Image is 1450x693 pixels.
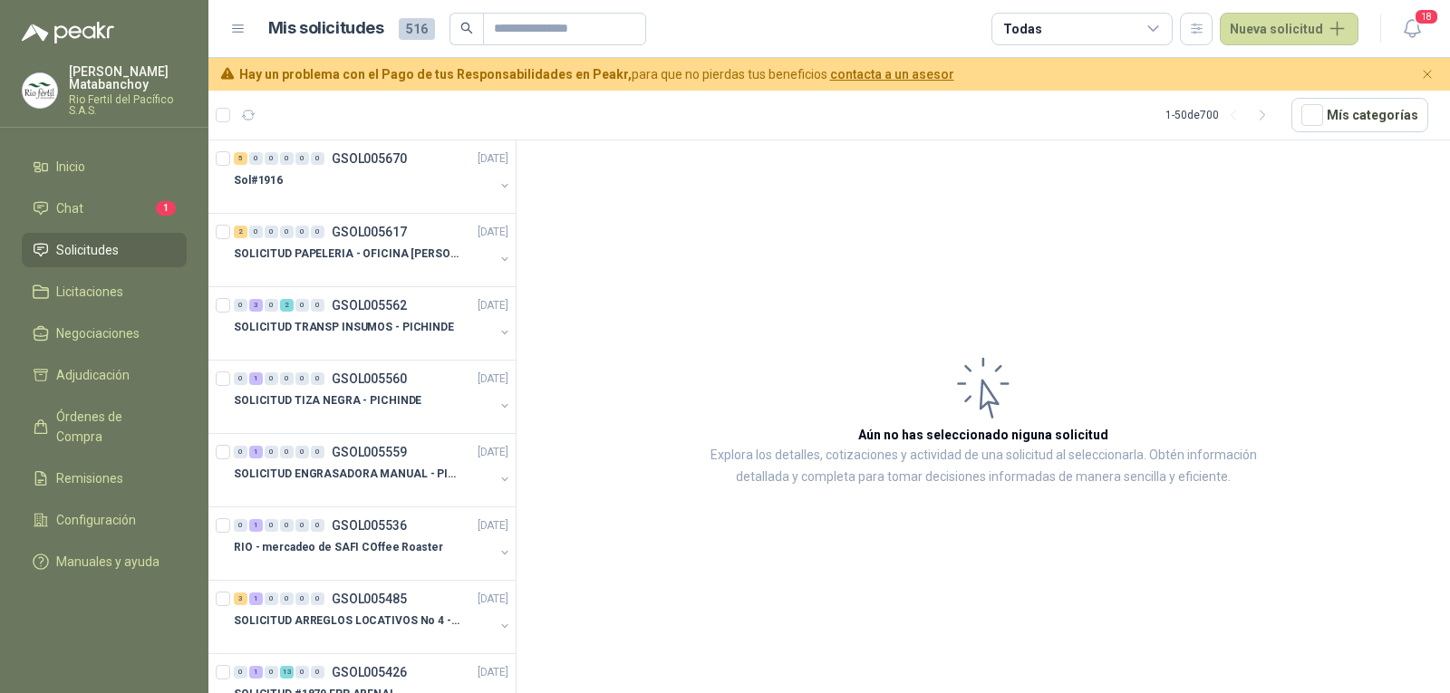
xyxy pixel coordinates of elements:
p: GSOL005536 [332,519,407,532]
div: 0 [295,446,309,458]
p: SOLICITUD ARREGLOS LOCATIVOS No 4 - PICHINDE [234,612,459,630]
button: Mís categorías [1291,98,1428,132]
div: 1 [249,446,263,458]
div: 1 - 50 de 700 [1165,101,1277,130]
a: Chat1 [22,191,187,226]
p: SOLICITUD TRANSP INSUMOS - PICHINDE [234,319,454,336]
div: Todas [1003,19,1041,39]
p: Sol#1916 [234,172,283,189]
div: 0 [295,592,309,605]
div: 0 [234,372,247,385]
p: SOLICITUD PAPELERIA - OFICINA [PERSON_NAME] [234,245,459,263]
button: 18 [1396,13,1428,45]
span: Inicio [56,157,85,177]
span: Remisiones [56,468,123,488]
div: 1 [249,372,263,385]
div: 0 [311,152,324,165]
a: contacta a un asesor [830,67,954,82]
a: Manuales y ayuda [22,544,187,579]
div: 0 [311,299,324,312]
div: 2 [280,299,294,312]
div: 0 [311,226,324,238]
div: 0 [265,519,278,532]
b: Hay un problema con el Pago de tus Responsabilidades en Peakr, [239,67,632,82]
p: SOLICITUD ENGRASADORA MANUAL - PICHINDE [234,466,459,483]
p: [DATE] [478,224,508,241]
div: 0 [234,446,247,458]
div: 0 [280,152,294,165]
p: [DATE] [478,444,508,461]
p: GSOL005670 [332,152,407,165]
div: 0 [265,666,278,679]
p: [DATE] [478,664,508,681]
div: 0 [295,372,309,385]
span: Solicitudes [56,240,119,260]
img: Logo peakr [22,22,114,43]
div: 13 [280,666,294,679]
div: 0 [249,152,263,165]
span: 1 [156,201,176,216]
p: GSOL005560 [332,372,407,385]
div: 0 [311,519,324,532]
div: 1 [249,666,263,679]
div: 0 [249,226,263,238]
div: 0 [280,592,294,605]
a: 0 1 0 0 0 0 GSOL005560[DATE] SOLICITUD TIZA NEGRA - PICHINDE [234,368,512,426]
span: 516 [399,18,435,40]
div: 5 [234,152,247,165]
p: GSOL005617 [332,226,407,238]
a: 2 0 0 0 0 0 GSOL005617[DATE] SOLICITUD PAPELERIA - OFICINA [PERSON_NAME] [234,221,512,279]
p: Explora los detalles, cotizaciones y actividad de una solicitud al seleccionarla. Obtén informaci... [698,445,1269,488]
span: Chat [56,198,83,218]
h1: Mis solicitudes [268,15,384,42]
p: [DATE] [478,297,508,314]
a: Inicio [22,149,187,184]
span: para que no pierdas tus beneficios [239,64,954,84]
span: Manuales y ayuda [56,552,159,572]
a: 0 1 0 0 0 0 GSOL005559[DATE] SOLICITUD ENGRASADORA MANUAL - PICHINDE [234,441,512,499]
p: [DATE] [478,591,508,608]
div: 0 [295,152,309,165]
div: 0 [295,299,309,312]
span: Negociaciones [56,323,140,343]
a: Órdenes de Compra [22,399,187,454]
div: 0 [295,226,309,238]
p: [PERSON_NAME] Matabanchoy [69,65,187,91]
p: GSOL005426 [332,666,407,679]
span: Licitaciones [56,282,123,302]
h3: Aún no has seleccionado niguna solicitud [858,425,1108,445]
div: 0 [234,519,247,532]
a: Remisiones [22,461,187,496]
p: [DATE] [478,150,508,168]
div: 0 [295,666,309,679]
div: 0 [265,152,278,165]
p: [DATE] [478,371,508,388]
a: 0 1 0 0 0 0 GSOL005536[DATE] RIO - mercadeo de SAFI COffee Roaster [234,515,512,573]
div: 0 [311,446,324,458]
a: Licitaciones [22,274,187,309]
div: 0 [311,666,324,679]
div: 0 [280,372,294,385]
p: RIO - mercadeo de SAFI COffee Roaster [234,539,443,556]
a: 5 0 0 0 0 0 GSOL005670[DATE] Sol#1916 [234,148,512,206]
div: 0 [280,446,294,458]
span: Adjudicación [56,365,130,385]
p: [DATE] [478,517,508,534]
div: 0 [311,592,324,605]
div: 0 [265,299,278,312]
div: 1 [249,592,263,605]
span: Configuración [56,510,136,530]
div: 0 [280,226,294,238]
div: 0 [234,666,247,679]
p: GSOL005559 [332,446,407,458]
div: 1 [249,519,263,532]
div: 0 [280,519,294,532]
div: 0 [265,226,278,238]
span: search [460,22,473,34]
div: 0 [311,372,324,385]
button: Cerrar [1416,63,1439,86]
a: Negociaciones [22,316,187,351]
a: Configuración [22,503,187,537]
div: 0 [295,519,309,532]
a: 3 1 0 0 0 0 GSOL005485[DATE] SOLICITUD ARREGLOS LOCATIVOS No 4 - PICHINDE [234,588,512,646]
